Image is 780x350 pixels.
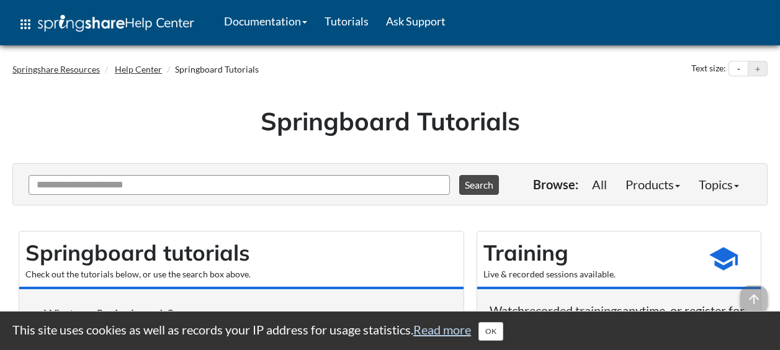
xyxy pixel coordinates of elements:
[9,6,203,43] a: apps Help Center
[740,285,768,313] span: arrow_upward
[38,15,125,32] img: Springshare
[115,64,162,74] a: Help Center
[377,6,454,37] a: Ask Support
[459,175,499,195] button: Search
[478,322,503,341] button: Close
[25,238,457,268] h2: Springboard tutorials
[25,268,457,280] div: Check out the tutorials below, or use the search box above.
[533,176,578,193] p: Browse:
[729,61,748,76] button: Decrease text size
[483,268,693,280] div: Live & recorded sessions available.
[215,6,316,37] a: Documentation
[748,61,767,76] button: Increase text size
[125,14,194,30] span: Help Center
[413,322,471,337] a: Read more
[12,64,100,74] a: Springshare Resources
[44,306,173,321] a: What are Springboards?
[524,303,622,318] a: recorded trainings
[18,17,33,32] span: apps
[616,172,689,197] a: Products
[583,172,616,197] a: All
[708,243,739,274] span: school
[316,6,377,37] a: Tutorials
[689,61,728,77] div: Text size:
[164,63,259,76] li: Springboard Tutorials
[689,172,748,197] a: Topics
[740,287,768,302] a: arrow_upward
[490,302,748,336] p: Watch anytime, or register for an upcoming live session (all times ).
[22,104,758,138] h1: Springboard Tutorials
[483,238,693,268] h2: Training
